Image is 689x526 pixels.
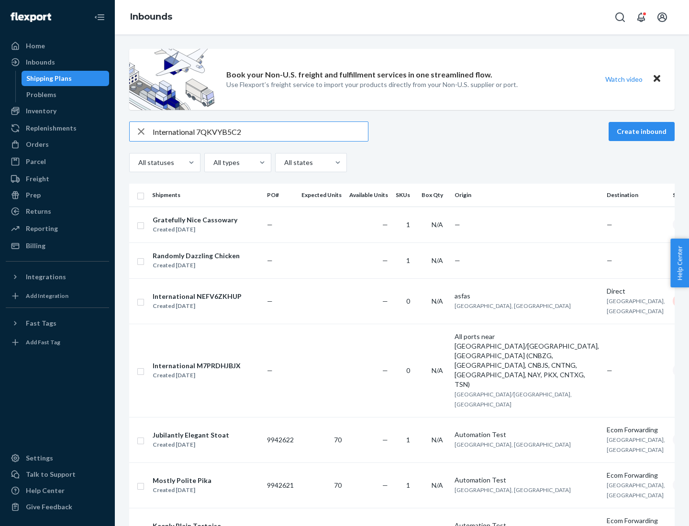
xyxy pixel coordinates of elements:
[153,215,237,225] div: Gratefully Nice Cassowary
[6,103,109,119] a: Inventory
[607,482,665,499] span: [GEOGRAPHIC_DATA], [GEOGRAPHIC_DATA]
[26,453,53,463] div: Settings
[455,256,460,264] span: —
[137,158,138,167] input: All statuses
[26,224,58,233] div: Reporting
[26,157,46,166] div: Parcel
[406,220,410,229] span: 1
[212,158,213,167] input: All types
[153,476,211,485] div: Mostly Polite Pika
[6,483,109,498] a: Help Center
[418,184,451,207] th: Box Qty
[599,72,649,86] button: Watch video
[6,499,109,515] button: Give Feedback
[432,481,443,489] span: N/A
[6,121,109,136] a: Replenishments
[406,366,410,374] span: 0
[153,485,211,495] div: Created [DATE]
[603,184,669,207] th: Destination
[451,184,603,207] th: Origin
[26,241,45,251] div: Billing
[607,471,665,480] div: Ecom Forwarding
[670,239,689,287] button: Help Center
[122,3,180,31] ol: breadcrumbs
[455,475,599,485] div: Automation Test
[334,481,342,489] span: 70
[432,366,443,374] span: N/A
[609,122,675,141] button: Create inbound
[6,238,109,253] a: Billing
[11,12,51,22] img: Flexport logo
[455,486,571,493] span: [GEOGRAPHIC_DATA], [GEOGRAPHIC_DATA]
[611,8,630,27] button: Open Search Box
[153,440,229,449] div: Created [DATE]
[130,11,172,22] a: Inbounds
[455,302,571,309] span: [GEOGRAPHIC_DATA], [GEOGRAPHIC_DATA]
[267,366,273,374] span: —
[153,292,242,301] div: International NEFV6ZKHUP
[26,57,55,67] div: Inbounds
[22,87,110,102] a: Problems
[6,204,109,219] a: Returns
[26,272,66,282] div: Integrations
[607,286,665,296] div: Direct
[26,174,49,184] div: Freight
[382,481,388,489] span: —
[406,481,410,489] span: 1
[455,220,460,229] span: —
[382,256,388,264] span: —
[607,366,612,374] span: —
[153,225,237,234] div: Created [DATE]
[267,220,273,229] span: —
[406,436,410,444] span: 1
[26,470,76,479] div: Talk to Support
[267,297,273,305] span: —
[632,8,651,27] button: Open notifications
[334,436,342,444] span: 70
[382,366,388,374] span: —
[607,220,612,229] span: —
[26,292,68,300] div: Add Integration
[6,154,109,169] a: Parcel
[153,301,242,311] div: Created [DATE]
[432,297,443,305] span: N/A
[6,335,109,350] a: Add Fast Tag
[26,486,65,495] div: Help Center
[651,72,663,86] button: Close
[26,190,41,200] div: Prep
[26,338,60,346] div: Add Fast Tag
[283,158,284,167] input: All states
[267,256,273,264] span: —
[153,122,368,141] input: Search inbounds by name, destination, msku...
[455,332,599,389] div: All ports near [GEOGRAPHIC_DATA]/[GEOGRAPHIC_DATA], [GEOGRAPHIC_DATA] (CNBZG, [GEOGRAPHIC_DATA], ...
[6,316,109,331] button: Fast Tags
[153,261,240,270] div: Created [DATE]
[6,171,109,186] a: Freight
[226,80,518,89] p: Use Flexport’s freight service to import your products directly from your Non-U.S. supplier or port.
[6,269,109,285] button: Integrations
[6,450,109,466] a: Settings
[298,184,345,207] th: Expected Units
[6,187,109,203] a: Prep
[607,436,665,453] span: [GEOGRAPHIC_DATA], [GEOGRAPHIC_DATA]
[455,291,599,301] div: asfas
[432,220,443,229] span: N/A
[226,69,492,80] p: Book your Non-U.S. freight and fulfillment services in one streamlined flow.
[22,71,110,86] a: Shipping Plans
[26,140,49,149] div: Orders
[6,137,109,152] a: Orders
[26,502,72,512] div: Give Feedback
[607,297,665,315] span: [GEOGRAPHIC_DATA], [GEOGRAPHIC_DATA]
[26,90,56,99] div: Problems
[382,220,388,229] span: —
[263,417,298,462] td: 9942622
[153,251,240,261] div: Randomly Dazzling Chicken
[263,184,298,207] th: PO#
[607,256,612,264] span: —
[6,55,109,70] a: Inbounds
[148,184,263,207] th: Shipments
[382,297,388,305] span: —
[90,8,109,27] button: Close Navigation
[455,441,571,448] span: [GEOGRAPHIC_DATA], [GEOGRAPHIC_DATA]
[392,184,418,207] th: SKUs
